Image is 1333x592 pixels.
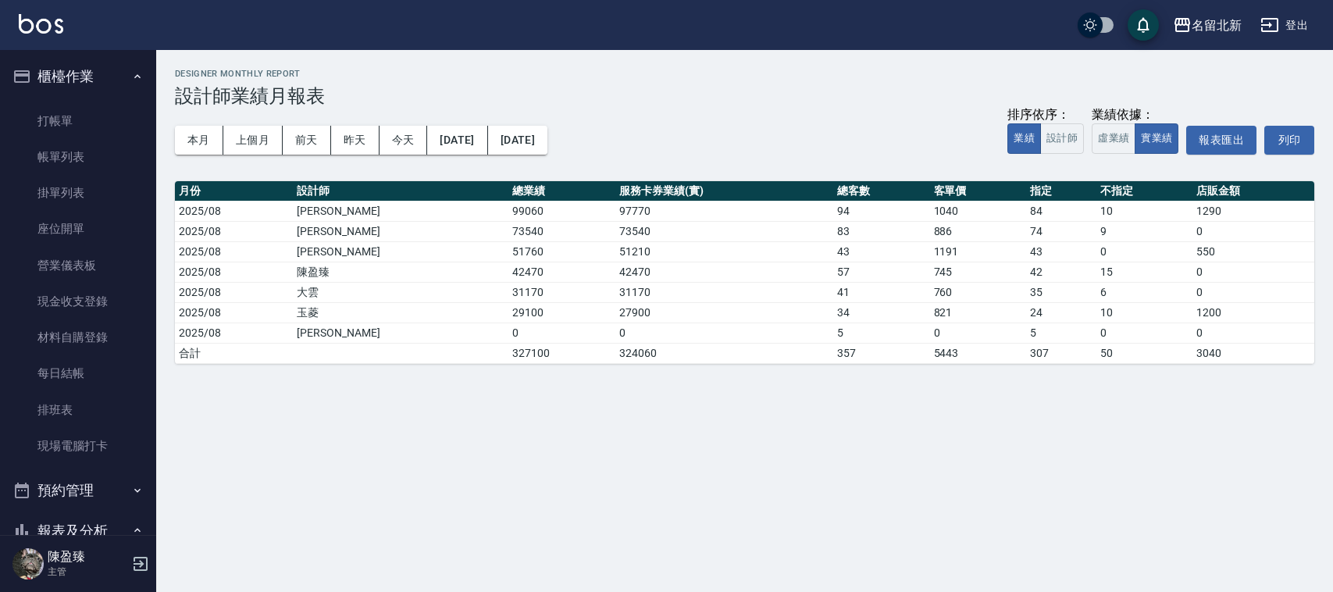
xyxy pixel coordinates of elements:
td: 陳盈臻 [293,262,508,282]
td: 42470 [508,262,615,282]
button: 列印 [1264,126,1314,155]
td: 821 [930,302,1026,323]
button: 本月 [175,126,223,155]
td: [PERSON_NAME] [293,241,508,262]
td: 10 [1096,201,1192,221]
button: 昨天 [331,126,380,155]
a: 帳單列表 [6,139,150,175]
td: 31170 [508,282,615,302]
a: 排班表 [6,392,150,428]
td: 35 [1026,282,1096,302]
td: 57 [833,262,929,282]
button: 實業績 [1135,123,1178,154]
td: 0 [1192,323,1314,343]
td: 1290 [1192,201,1314,221]
td: 99060 [508,201,615,221]
a: 現場電腦打卡 [6,428,150,464]
td: 94 [833,201,929,221]
button: 上個月 [223,126,283,155]
td: 51760 [508,241,615,262]
th: 設計師 [293,181,508,201]
td: 玉菱 [293,302,508,323]
td: 84 [1026,201,1096,221]
a: 掛單列表 [6,175,150,211]
td: 大雲 [293,282,508,302]
a: 每日結帳 [6,355,150,391]
td: 2025/08 [175,282,293,302]
button: [DATE] [427,126,487,155]
td: 2025/08 [175,201,293,221]
div: 名留北新 [1192,16,1242,35]
td: 74 [1026,221,1096,241]
th: 服務卡券業績(實) [615,181,833,201]
p: 主管 [48,565,127,579]
button: 櫃檯作業 [6,56,150,97]
td: 50 [1096,343,1192,363]
td: 307 [1026,343,1096,363]
td: 31170 [615,282,833,302]
td: 2025/08 [175,221,293,241]
th: 月份 [175,181,293,201]
a: 座位開單 [6,211,150,247]
th: 指定 [1026,181,1096,201]
h3: 設計師業績月報表 [175,85,1314,107]
td: 51210 [615,241,833,262]
td: 745 [930,262,1026,282]
td: 43 [833,241,929,262]
td: 41 [833,282,929,302]
th: 總客數 [833,181,929,201]
td: 2025/08 [175,302,293,323]
button: 虛業績 [1092,123,1135,154]
div: 排序依序： [1007,107,1084,123]
button: 名留北新 [1167,9,1248,41]
td: 42470 [615,262,833,282]
h5: 陳盈臻 [48,549,127,565]
th: 客單價 [930,181,1026,201]
td: 29100 [508,302,615,323]
th: 不指定 [1096,181,1192,201]
td: 357 [833,343,929,363]
td: 0 [1096,241,1192,262]
td: [PERSON_NAME] [293,221,508,241]
td: 42 [1026,262,1096,282]
table: a dense table [175,181,1314,364]
td: 327100 [508,343,615,363]
td: 83 [833,221,929,241]
td: 3040 [1192,343,1314,363]
h2: Designer Monthly Report [175,69,1314,79]
button: 報表及分析 [6,511,150,551]
td: 73540 [508,221,615,241]
a: 材料自購登錄 [6,319,150,355]
td: [PERSON_NAME] [293,323,508,343]
th: 店販金額 [1192,181,1314,201]
td: 5443 [930,343,1026,363]
button: 登出 [1254,11,1314,40]
td: 0 [1192,282,1314,302]
td: 550 [1192,241,1314,262]
img: Person [12,548,44,580]
td: 15 [1096,262,1192,282]
td: [PERSON_NAME] [293,201,508,221]
button: 今天 [380,126,428,155]
button: 預約管理 [6,470,150,511]
td: 0 [615,323,833,343]
button: 報表匯出 [1186,126,1256,155]
a: 營業儀表板 [6,248,150,284]
button: 業績 [1007,123,1041,154]
td: 324060 [615,343,833,363]
td: 886 [930,221,1026,241]
td: 1191 [930,241,1026,262]
td: 2025/08 [175,262,293,282]
td: 0 [508,323,615,343]
a: 現金收支登錄 [6,284,150,319]
td: 6 [1096,282,1192,302]
td: 5 [1026,323,1096,343]
button: 設計師 [1040,123,1084,154]
td: 0 [930,323,1026,343]
td: 24 [1026,302,1096,323]
div: 業績依據： [1092,107,1178,123]
td: 1040 [930,201,1026,221]
td: 0 [1096,323,1192,343]
td: 73540 [615,221,833,241]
